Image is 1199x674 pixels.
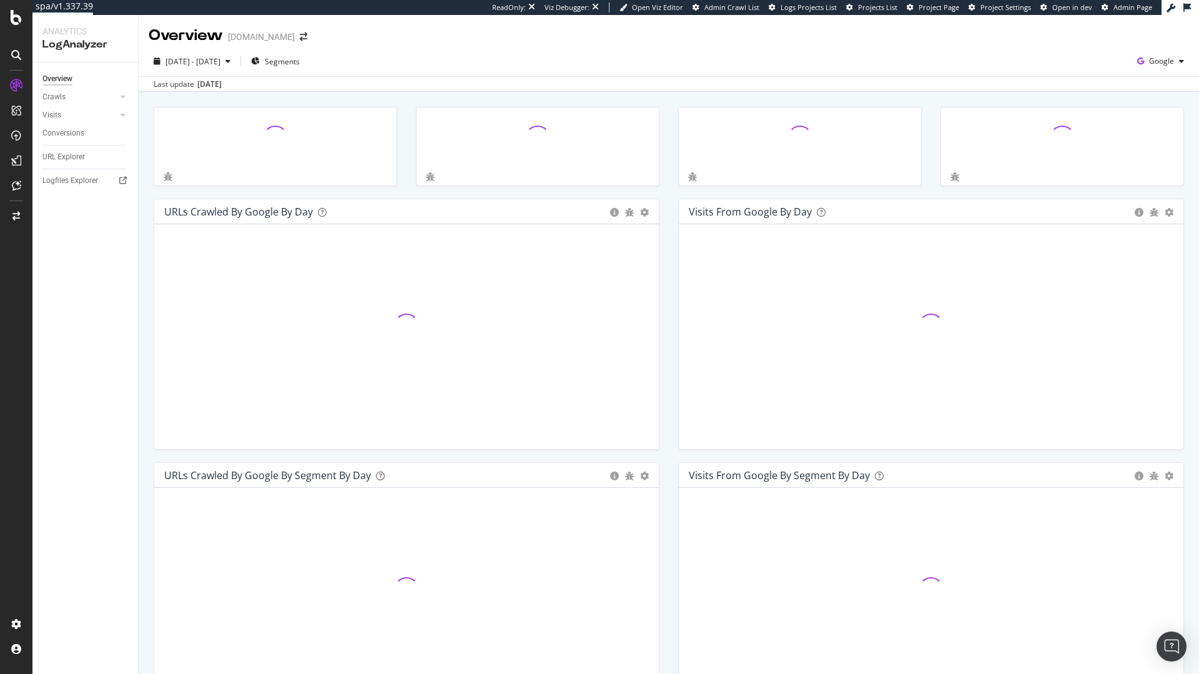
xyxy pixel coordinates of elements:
div: URLs Crawled by Google by day [164,206,313,218]
div: gear [640,472,649,480]
div: circle-info [1135,472,1143,480]
div: bug [1150,208,1158,217]
span: [DATE] - [DATE] [165,56,220,67]
div: [DATE] [197,79,222,90]
span: Open in dev [1052,2,1092,12]
a: Admin Page [1102,2,1152,12]
div: Analytics [42,25,128,37]
a: Visits [42,109,117,122]
div: [DOMAIN_NAME] [228,31,295,43]
div: Open Intercom Messenger [1157,632,1187,662]
div: bug [625,472,634,480]
a: Admin Crawl List [693,2,759,12]
a: Projects List [846,2,897,12]
div: bug [625,208,634,217]
div: Last update [154,79,222,90]
div: Visits from Google by day [689,206,812,218]
a: URL Explorer [42,151,129,164]
a: Logs Projects List [769,2,837,12]
div: bug [164,172,172,181]
div: circle-info [610,208,619,217]
div: Logfiles Explorer [42,174,98,187]
span: Project Page [919,2,959,12]
span: Project Settings [980,2,1031,12]
div: gear [1165,472,1173,480]
a: Project Page [907,2,959,12]
div: LogAnalyzer [42,37,128,52]
a: Conversions [42,127,129,140]
div: arrow-right-arrow-left [300,32,307,41]
div: gear [640,208,649,217]
a: Open in dev [1040,2,1092,12]
div: Crawls [42,91,66,104]
div: ReadOnly: [492,2,526,12]
div: Overview [149,25,223,46]
div: circle-info [1135,208,1143,217]
div: Viz Debugger: [545,2,590,12]
div: Visits from Google By Segment By Day [689,469,870,482]
a: Open Viz Editor [619,2,683,12]
div: gear [1165,208,1173,217]
a: Overview [42,72,129,86]
div: bug [688,172,697,181]
div: Overview [42,72,72,86]
div: bug [1150,472,1158,480]
div: URLs Crawled by Google By Segment By Day [164,469,371,482]
span: Google [1149,56,1174,66]
div: bug [426,172,435,181]
div: Conversions [42,127,84,140]
span: Open Viz Editor [632,2,683,12]
div: bug [950,172,959,181]
span: Admin Crawl List [704,2,759,12]
span: Logs Projects List [781,2,837,12]
div: URL Explorer [42,151,85,164]
span: Segments [265,56,300,67]
a: Logfiles Explorer [42,174,129,187]
div: circle-info [610,472,619,480]
button: [DATE] - [DATE] [149,51,235,71]
div: Visits [42,109,61,122]
span: Projects List [858,2,897,12]
a: Project Settings [969,2,1031,12]
span: Admin Page [1113,2,1152,12]
a: Crawls [42,91,117,104]
button: Google [1132,51,1189,71]
button: Segments [246,51,305,71]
